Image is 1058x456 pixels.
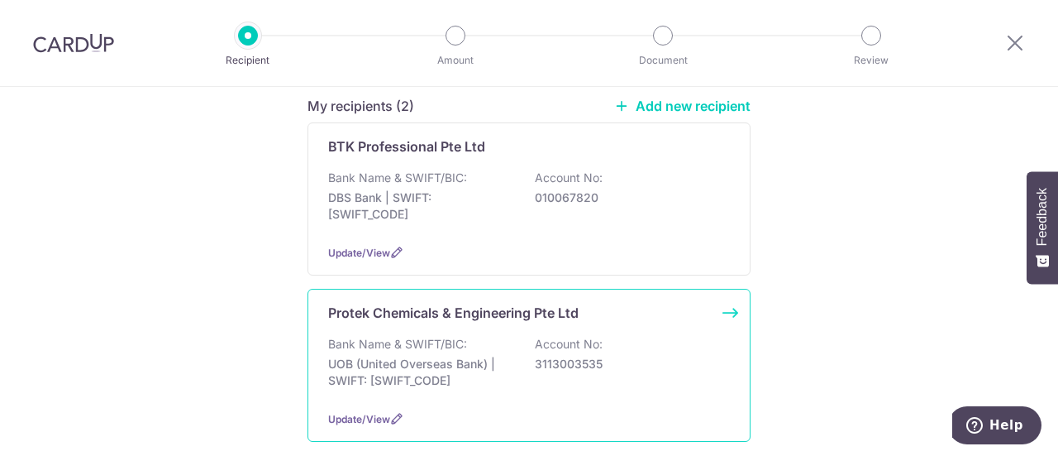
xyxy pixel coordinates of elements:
iframe: Opens a widget where you can find more information [952,406,1041,448]
p: DBS Bank | SWIFT: [SWIFT_CODE] [328,190,513,223]
p: 3113003535 [535,356,720,372]
p: Bank Name & SWIFT/BIC: [328,170,467,186]
a: Add new recipient [614,98,751,114]
a: Update/View [328,413,390,425]
p: 010067820 [535,190,720,206]
p: Account No: [535,336,603,353]
a: Update/View [328,247,390,259]
p: Bank Name & SWIFT/BIC: [328,336,467,353]
p: Protek Chemicals & Engineering Pte Ltd [328,303,579,323]
h5: My recipients (2) [307,96,414,116]
p: Review [810,52,932,69]
p: Document [602,52,724,69]
img: CardUp [33,33,114,53]
p: BTK Professional Pte Ltd [328,137,485,156]
p: Account No: [535,170,603,186]
button: Feedback - Show survey [1027,171,1058,284]
p: UOB (United Overseas Bank) | SWIFT: [SWIFT_CODE] [328,356,513,389]
p: Amount [394,52,517,69]
p: Recipient [187,52,309,69]
span: Feedback [1035,188,1050,246]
